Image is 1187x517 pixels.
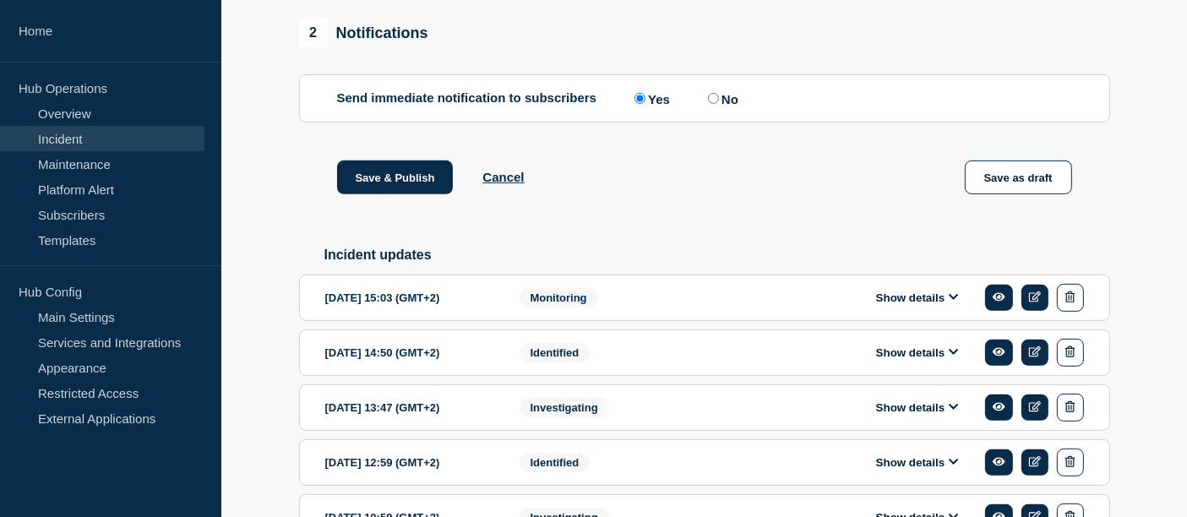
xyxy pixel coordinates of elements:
span: Monitoring [520,288,598,307]
div: [DATE] 13:47 (GMT+2) [325,394,494,422]
button: Show details [871,400,964,415]
button: Show details [871,291,964,305]
span: Identified [520,453,591,472]
input: Yes [634,93,645,104]
label: Yes [630,90,670,106]
span: Investigating [520,398,609,417]
span: Identified [520,343,591,362]
span: 2 [299,19,328,47]
button: Show details [871,346,964,360]
button: Save & Publish [337,161,454,194]
p: Send immediate notification to subscribers [337,90,597,106]
input: No [708,93,719,104]
button: Show details [871,455,964,470]
button: Save as draft [965,161,1072,194]
div: [DATE] 12:59 (GMT+2) [325,449,494,476]
div: [DATE] 15:03 (GMT+2) [325,284,494,312]
button: Cancel [482,170,524,184]
label: No [704,90,738,106]
div: Notifications [299,19,428,47]
h2: Incident updates [324,248,1110,263]
div: Send immediate notification to subscribers [337,90,1072,106]
div: [DATE] 14:50 (GMT+2) [325,339,494,367]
